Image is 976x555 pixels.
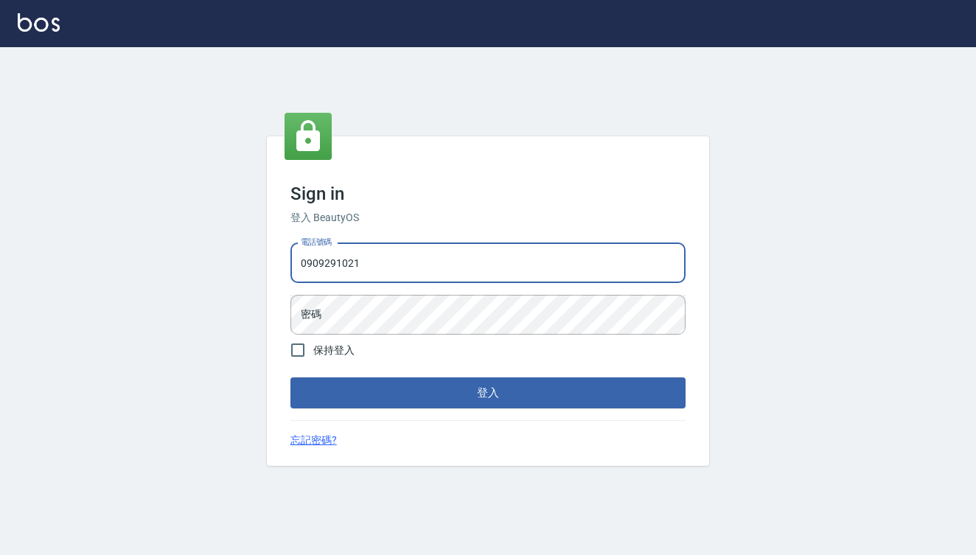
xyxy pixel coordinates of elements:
img: Logo [18,13,60,32]
button: 登入 [290,377,686,408]
a: 忘記密碼? [290,433,337,448]
h6: 登入 BeautyOS [290,210,686,226]
label: 電話號碼 [301,237,332,248]
h3: Sign in [290,184,686,204]
span: 保持登入 [313,343,355,358]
